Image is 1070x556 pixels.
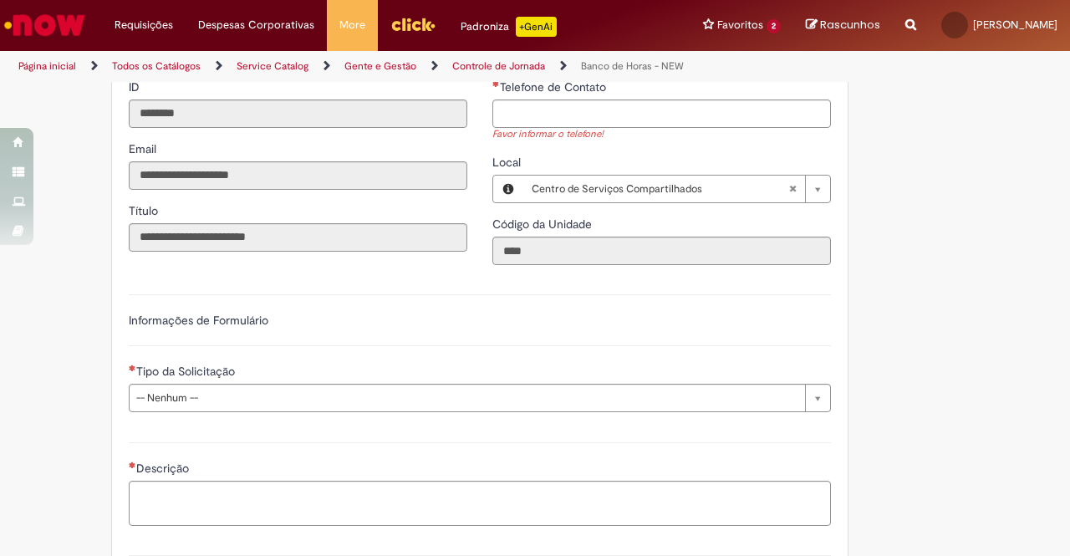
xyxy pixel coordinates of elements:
span: Local [492,155,524,170]
span: Telefone de Contato [500,79,609,94]
span: -- Nenhum -- [136,385,797,411]
input: Email [129,161,467,190]
a: Todos os Catálogos [112,59,201,73]
a: Service Catalog [237,59,308,73]
span: [PERSON_NAME] [973,18,1057,32]
span: Centro de Serviços Compartilhados [532,176,788,202]
p: +GenAi [516,17,557,37]
span: Somente leitura - ID [129,79,143,94]
span: Favoritos [717,17,763,33]
label: Somente leitura - Código da Unidade [492,216,595,232]
span: Necessários [129,462,136,468]
input: Código da Unidade [492,237,831,265]
span: Requisições [115,17,173,33]
input: ID [129,99,467,128]
textarea: Descrição [129,481,831,525]
img: ServiceNow [2,8,88,42]
div: Padroniza [461,17,557,37]
label: Informações de Formulário [129,313,268,328]
a: Banco de Horas - NEW [581,59,684,73]
input: Telefone de Contato [492,99,831,128]
div: Favor informar o telefone! [492,128,831,142]
img: click_logo_yellow_360x200.png [390,12,436,37]
a: Controle de Jornada [452,59,545,73]
button: Local, Visualizar este registro Centro de Serviços Compartilhados [493,176,523,202]
span: Tipo da Solicitação [136,364,238,379]
span: Somente leitura - Título [129,203,161,218]
a: Centro de Serviços CompartilhadosLimpar campo Local [523,176,830,202]
label: Somente leitura - Título [129,202,161,219]
input: Título [129,223,467,252]
span: Necessários [492,80,500,87]
span: Necessários [129,365,136,371]
ul: Trilhas de página [13,51,701,82]
abbr: Limpar campo Local [780,176,805,202]
span: 2 [767,19,781,33]
span: More [339,17,365,33]
label: Somente leitura - Email [129,140,160,157]
label: Somente leitura - ID [129,79,143,95]
a: Gente e Gestão [344,59,416,73]
span: Descrição [136,461,192,476]
span: Somente leitura - Email [129,141,160,156]
a: Rascunhos [806,18,880,33]
span: Rascunhos [820,17,880,33]
span: Despesas Corporativas [198,17,314,33]
span: Somente leitura - Código da Unidade [492,217,595,232]
a: Página inicial [18,59,76,73]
